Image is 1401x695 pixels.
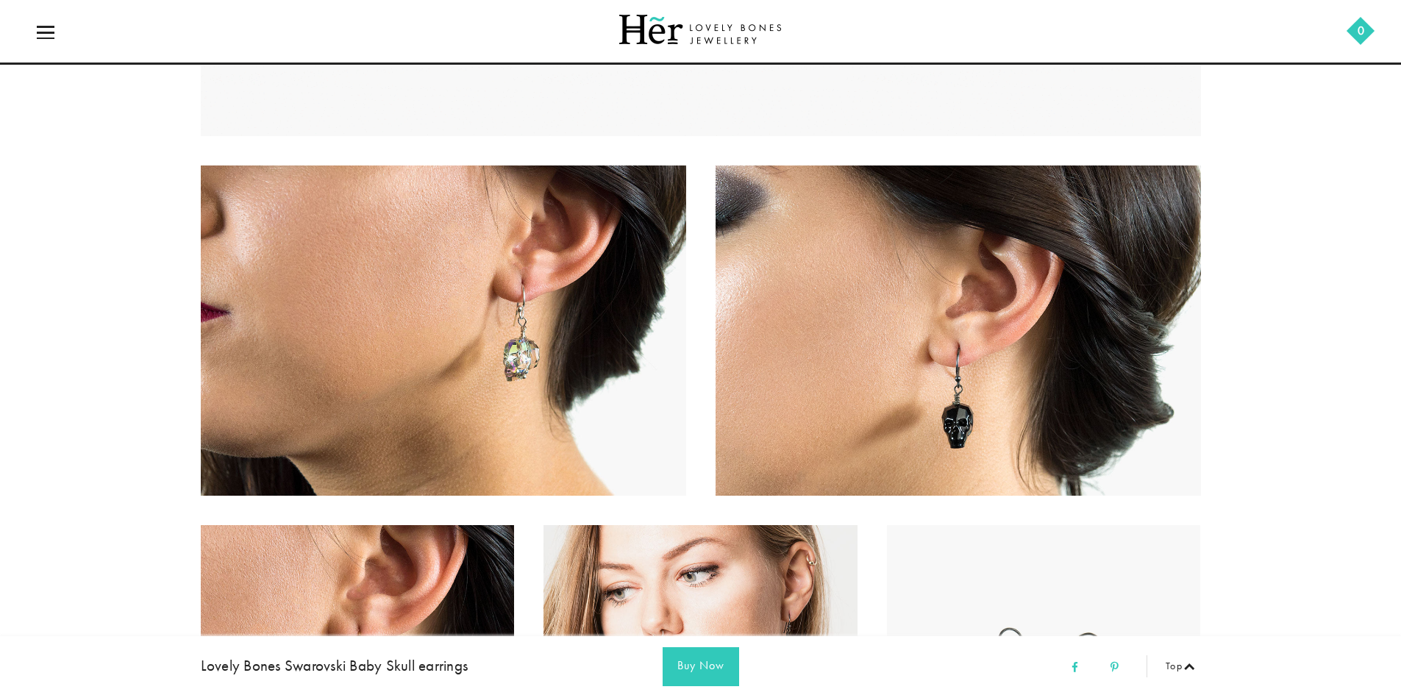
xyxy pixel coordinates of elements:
[201,656,593,678] h2: Lovely Bones Swarovski Baby Skull earrings
[1147,655,1194,677] a: Top
[663,647,739,686] a: Buy Now
[1350,20,1372,42] a: 0
[29,16,62,49] a: icon-menu-open icon-menu-close
[619,15,781,44] img: Her Lovely Bones Jewellery Logo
